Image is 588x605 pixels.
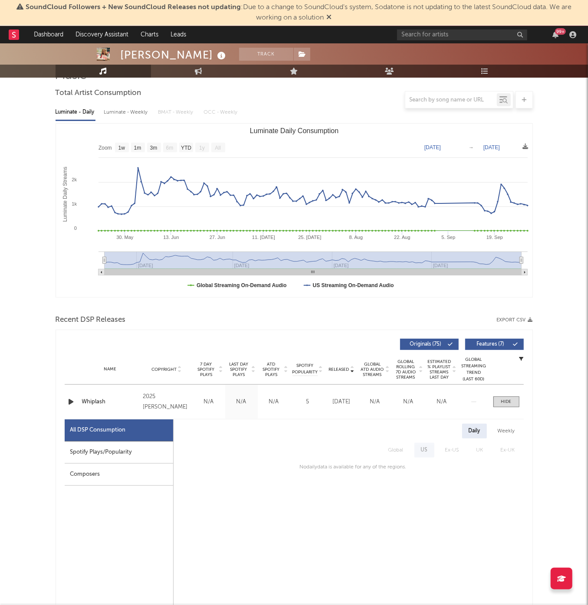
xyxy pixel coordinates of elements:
[260,362,283,377] span: ATD Spotify Plays
[151,367,177,372] span: Copyright
[424,144,441,150] text: [DATE]
[298,235,321,240] text: 25. [DATE]
[56,71,87,81] span: Music
[116,235,134,240] text: 30. May
[327,14,332,21] span: Dismiss
[406,342,446,347] span: Originals ( 75 )
[56,88,141,98] span: Total Artist Consumption
[497,317,533,323] button: Export CSV
[394,398,423,406] div: N/A
[181,145,191,151] text: YTD
[143,392,190,412] div: 2025 [PERSON_NAME]
[461,356,487,383] div: Global Streaming Trend (Last 60D)
[26,4,572,21] span: : Due to a change to SoundCloud's system, Sodatone is not updating to the latest SoundCloud data....
[312,282,394,288] text: US Streaming On-Demand Audio
[469,144,474,150] text: →
[65,419,173,441] div: All DSP Consumption
[486,235,503,240] text: 19. Sep
[150,145,157,151] text: 3m
[135,26,164,43] a: Charts
[99,145,112,151] text: Zoom
[349,235,362,240] text: 8. Aug
[394,359,418,380] span: Global Rolling 7D Audio Streams
[329,367,349,372] span: Released
[134,145,141,151] text: 1m
[397,29,527,40] input: Search for artists
[195,398,223,406] div: N/A
[166,145,173,151] text: 6m
[292,398,323,406] div: 5
[56,124,532,297] svg: Luminate Daily Consumption
[74,226,76,231] text: 0
[250,127,338,134] text: Luminate Daily Consumption
[69,26,135,43] a: Discovery Assistant
[427,359,451,380] span: Estimated % Playlist Streams Last Day
[555,28,566,35] div: 99 +
[260,398,288,406] div: N/A
[215,145,220,151] text: All
[82,398,139,406] a: Whiplash
[26,4,241,11] span: SoundCloud Followers + New SoundCloud Releases not updating
[56,105,95,120] div: Luminate - Daily
[252,235,275,240] text: 11. [DATE]
[227,362,250,377] span: Last Day Spotify Plays
[199,145,205,151] text: 1y
[327,398,356,406] div: [DATE]
[118,145,125,151] text: 1w
[62,167,68,222] text: Luminate Daily Streams
[400,339,459,350] button: Originals(75)
[70,425,126,435] div: All DSP Consumption
[121,48,228,62] div: [PERSON_NAME]
[195,362,218,377] span: 7 Day Spotify Plays
[72,177,77,182] text: 2k
[227,398,256,406] div: N/A
[28,26,69,43] a: Dashboard
[394,235,410,240] text: 22. Aug
[65,464,173,486] div: Composers
[197,282,287,288] text: Global Streaming On-Demand Audio
[209,235,225,240] text: 27. Jun
[292,363,318,376] span: Spotify Popularity
[82,366,139,373] div: Name
[361,398,390,406] div: N/A
[491,424,522,438] div: Weekly
[104,105,150,120] div: Luminate - Weekly
[441,235,455,240] text: 5. Sep
[465,339,524,350] button: Features(7)
[164,26,192,43] a: Leads
[462,424,487,438] div: Daily
[65,441,173,464] div: Spotify Plays/Popularity
[163,235,179,240] text: 13. Jun
[427,398,457,406] div: N/A
[471,342,511,347] span: Features ( 7 )
[72,201,77,206] text: 1k
[239,48,293,61] button: Track
[405,97,497,104] input: Search by song name or URL
[552,31,558,38] button: 99+
[56,315,126,325] span: Recent DSP Releases
[361,362,384,377] span: Global ATD Audio Streams
[483,144,500,150] text: [DATE]
[291,462,406,472] div: No daily data is available for any of the regions.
